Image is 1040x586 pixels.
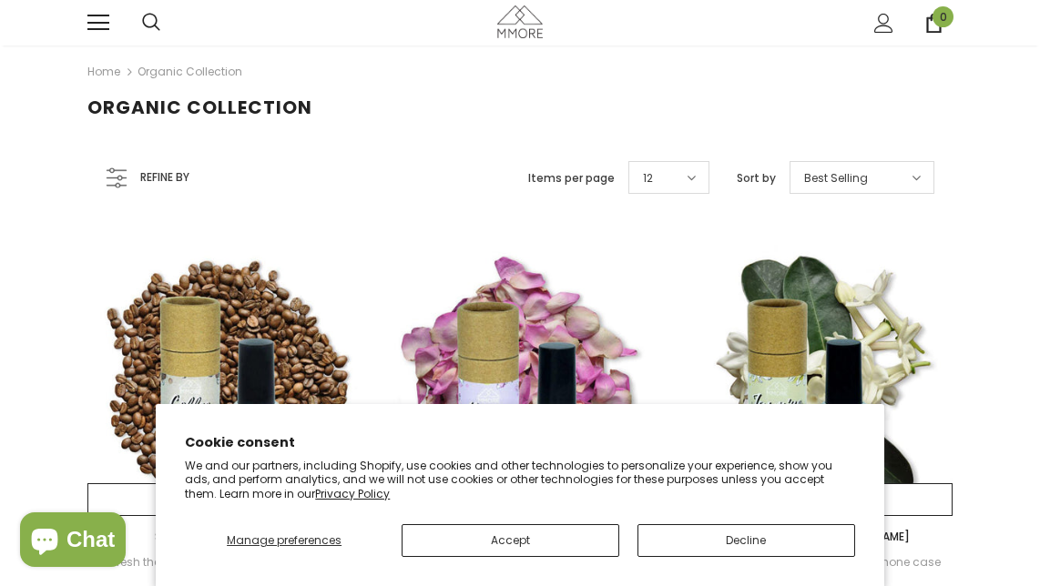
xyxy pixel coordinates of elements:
span: 12 [643,169,653,187]
a: 0 [924,14,943,33]
button: Manage preferences [185,524,383,557]
span: Organic Collection [87,95,312,120]
span: 0 [933,6,953,27]
a: Organic Collection [138,64,242,79]
a: Privacy Policy [315,486,390,501]
h2: Cookie consent [185,433,854,452]
button: Decline [637,524,855,557]
img: MMORE Cases [497,5,543,37]
span: Manage preferences [227,532,342,548]
span: Best Selling [804,169,868,187]
span: Refine by [140,167,189,187]
a: Home [87,61,120,83]
inbox-online-store-chat: Shopify online store chat [15,512,131,571]
button: Accept [402,524,619,557]
label: Items per page [528,169,615,187]
label: Sort by [737,169,776,187]
p: We and our partners, including Shopify, use cookies and other technologies to personalize your ex... [185,459,854,501]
